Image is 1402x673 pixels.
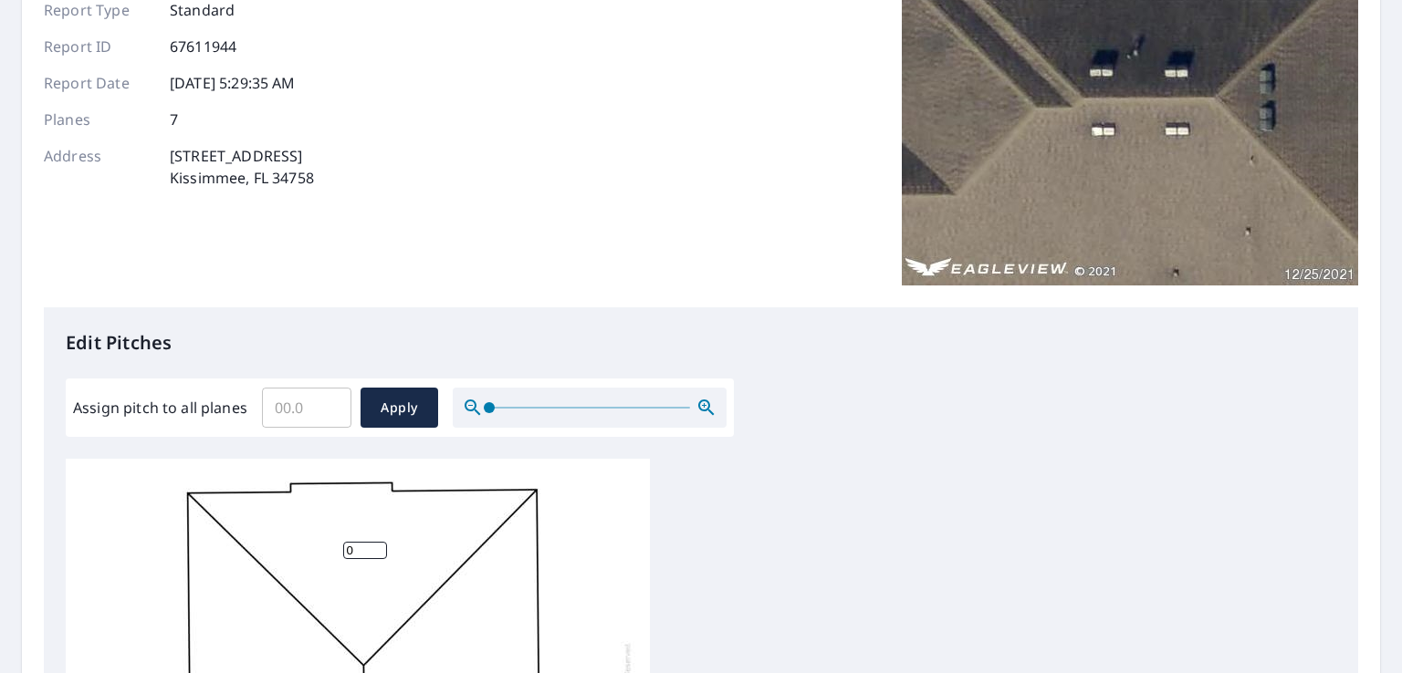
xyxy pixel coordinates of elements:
p: [STREET_ADDRESS] Kissimmee, FL 34758 [170,145,314,189]
p: Report ID [44,36,153,57]
label: Assign pitch to all planes [73,397,247,419]
p: [DATE] 5:29:35 AM [170,72,296,94]
p: Report Date [44,72,153,94]
p: Planes [44,109,153,130]
button: Apply [361,388,438,428]
p: 7 [170,109,178,130]
p: 67611944 [170,36,236,57]
p: Address [44,145,153,189]
span: Apply [375,397,424,419]
p: Edit Pitches [66,329,1336,357]
input: 00.0 [262,382,351,433]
